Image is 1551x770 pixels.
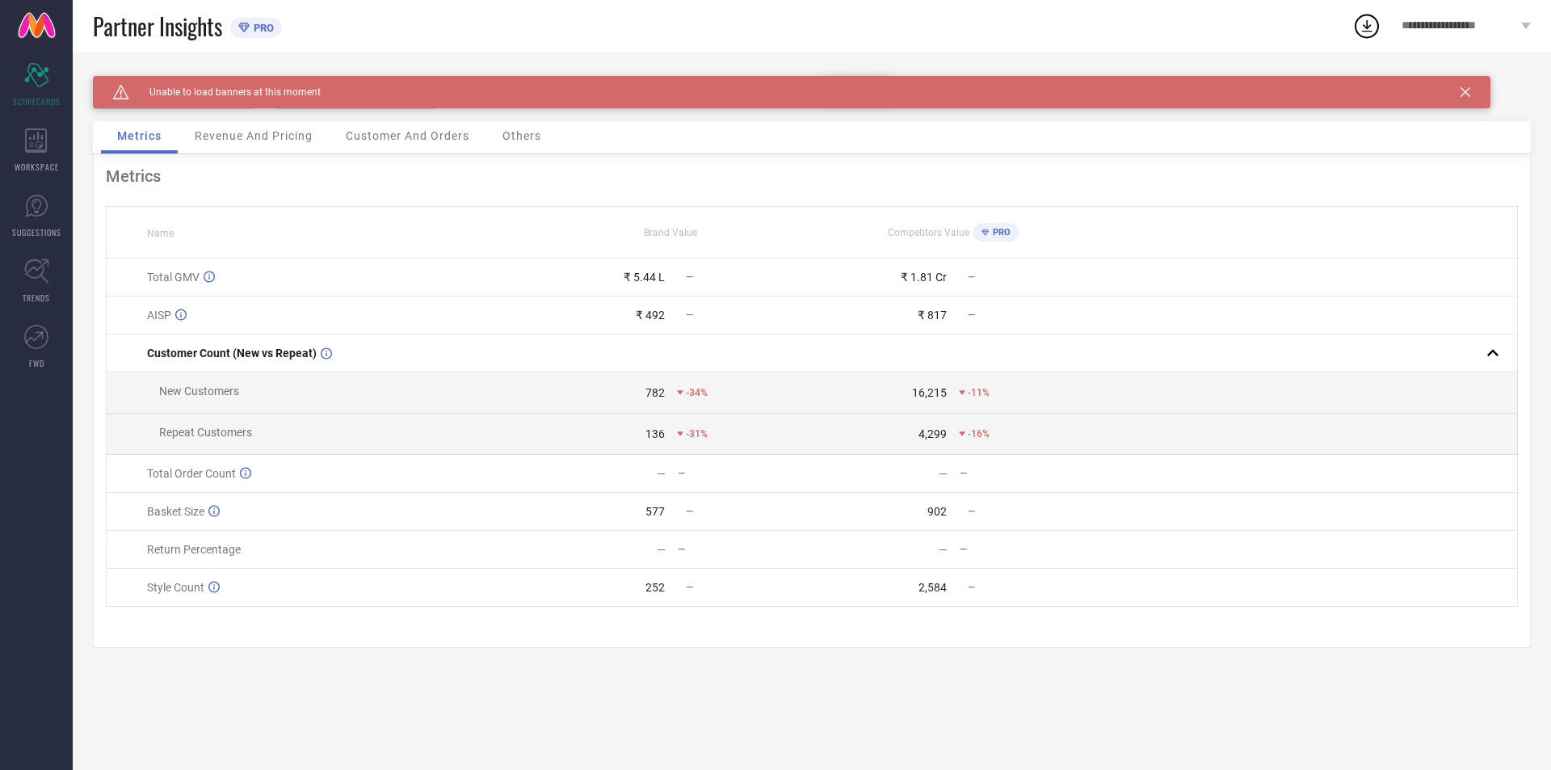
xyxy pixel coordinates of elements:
[346,129,469,142] span: Customer And Orders
[968,387,990,398] span: -11%
[644,227,697,238] span: Brand Value
[912,386,947,399] div: 16,215
[645,505,665,518] div: 577
[968,271,975,283] span: —
[657,543,666,556] div: —
[147,309,171,322] span: AISP
[624,271,665,284] div: ₹ 5.44 L
[147,228,174,239] span: Name
[645,427,665,440] div: 136
[195,129,313,142] span: Revenue And Pricing
[13,95,61,107] span: SCORECARDS
[686,582,693,593] span: —
[939,543,948,556] div: —
[686,506,693,517] span: —
[502,129,541,142] span: Others
[989,227,1011,238] span: PRO
[117,129,162,142] span: Metrics
[901,271,947,284] div: ₹ 1.81 Cr
[678,544,811,555] div: —
[960,468,1093,479] div: —
[29,357,44,369] span: FWD
[106,166,1518,186] div: Metrics
[147,581,204,594] span: Style Count
[686,428,708,440] span: -31%
[939,467,948,480] div: —
[968,309,975,321] span: —
[686,271,693,283] span: —
[888,227,969,238] span: Competitors Value
[960,544,1093,555] div: —
[23,292,50,304] span: TRENDS
[686,387,708,398] span: -34%
[147,467,236,480] span: Total Order Count
[918,581,947,594] div: 2,584
[645,581,665,594] div: 252
[129,86,321,98] span: Unable to load banners at this moment
[927,505,947,518] div: 902
[147,271,200,284] span: Total GMV
[968,428,990,440] span: -16%
[93,76,254,87] div: Brand
[15,161,59,173] span: WORKSPACE
[918,309,947,322] div: ₹ 817
[159,426,252,439] span: Repeat Customers
[657,467,666,480] div: —
[686,309,693,321] span: —
[147,543,241,556] span: Return Percentage
[147,505,204,518] span: Basket Size
[250,22,274,34] span: PRO
[159,385,239,398] span: New Customers
[93,10,222,43] span: Partner Insights
[147,347,317,360] span: Customer Count (New vs Repeat)
[645,386,665,399] div: 782
[1352,11,1381,40] div: Open download list
[968,582,975,593] span: —
[12,226,61,238] span: SUGGESTIONS
[678,468,811,479] div: —
[918,427,947,440] div: 4,299
[636,309,665,322] div: ₹ 492
[968,506,975,517] span: —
